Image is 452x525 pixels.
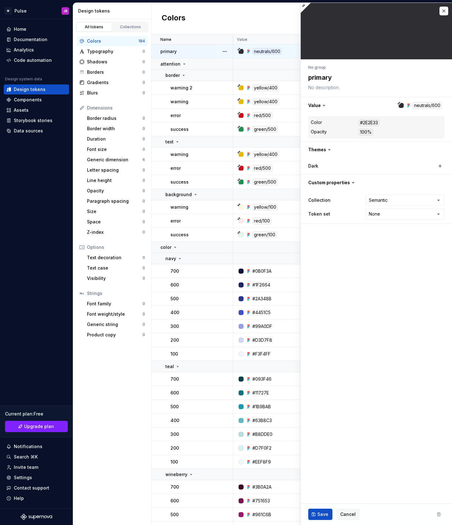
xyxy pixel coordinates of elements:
div: Generic string [87,321,143,328]
span: Save [317,511,328,517]
div: Border width [87,126,143,132]
div: red/500 [252,112,272,119]
svg: Supernova Logo [21,514,52,520]
div: 0 [143,199,145,204]
p: error [170,165,181,171]
a: Code automation [4,55,69,65]
p: 200 [170,445,179,451]
a: Letter spacing0 [84,165,148,175]
p: warning [170,204,188,210]
div: Analytics [14,47,34,53]
div: 0 [143,301,145,306]
div: M [4,7,12,15]
a: Paragraph spacing0 [84,196,148,206]
div: #2A348B [252,296,272,302]
p: warning [170,99,188,105]
a: Font size0 [84,144,148,154]
div: #F3F4FF [252,351,271,357]
a: Size0 [84,206,148,217]
div: Shadows [87,59,143,65]
button: Help [4,493,69,503]
div: 0 [143,147,145,152]
p: success [170,179,189,185]
div: Design system data [5,77,42,82]
div: 0 [143,126,145,131]
p: primary [160,48,177,55]
a: Colors184 [77,36,148,46]
button: Search ⌘K [4,452,69,462]
div: Z-index [87,229,143,235]
div: Notifications [14,443,42,450]
p: 600 [170,282,179,288]
p: warning [170,151,188,158]
a: Border radius0 [84,113,148,123]
textarea: primary [307,72,443,83]
div: yellow/400 [252,84,279,91]
div: #11727E [252,390,269,396]
a: Settings [4,473,69,483]
div: #D7F0F2 [252,445,272,451]
div: Storybook stories [14,117,52,124]
div: Color [311,119,322,126]
a: Visibility0 [84,273,148,283]
div: Space [87,219,143,225]
div: green/100 [252,231,277,238]
div: Assets [14,107,29,113]
div: #4451C5 [252,309,271,316]
a: Duration0 [84,134,148,144]
span: Cancel [340,511,356,517]
div: Settings [14,474,32,481]
a: Assets [4,105,69,115]
div: #63B8C3 [252,417,272,424]
div: 0 [143,80,145,85]
p: text [165,139,174,145]
p: navy [165,255,176,262]
div: 0 [143,116,145,121]
div: green/500 [252,179,278,185]
button: Upgrade plan [5,421,68,432]
label: Dark [308,163,318,169]
p: 500 [170,512,179,518]
p: background [165,191,192,198]
div: #99A0DF [252,323,272,329]
div: Borders [87,69,143,75]
p: Name [160,37,171,42]
div: Letter spacing [87,167,143,173]
p: 500 [170,404,179,410]
p: border [165,72,180,78]
div: #B8DDE0 [252,431,272,437]
div: 0 [143,209,145,214]
a: Text case0 [84,263,148,273]
div: Duration [87,136,143,142]
div: 0 [143,137,145,142]
div: 0 [143,265,145,271]
p: teal [165,363,174,370]
div: Typography [87,48,143,55]
div: Generic dimension [87,157,143,163]
a: Documentation [4,35,69,45]
div: 6 [143,157,145,162]
div: Font weight/style [87,311,143,317]
div: 0 [143,90,145,95]
a: Font family0 [84,299,148,309]
a: Components [4,95,69,105]
p: wineberry [165,471,187,478]
div: Line height [87,177,143,184]
div: Font family [87,301,143,307]
div: 0 [143,168,145,173]
p: 200 [170,337,179,343]
button: Notifications [4,442,69,452]
div: Dimensions [87,105,145,111]
p: 300 [170,323,179,329]
div: 0 [143,188,145,193]
button: MPulseJB [1,4,72,18]
a: Shadows0 [77,57,148,67]
a: Home [4,24,69,34]
a: Design tokens [4,84,69,94]
a: Generic dimension6 [84,155,148,165]
div: 0 [143,59,145,64]
div: #0B0F3A [252,268,272,274]
p: 100 [170,351,178,357]
div: Border radius [87,115,143,121]
div: Design tokens [78,8,149,14]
